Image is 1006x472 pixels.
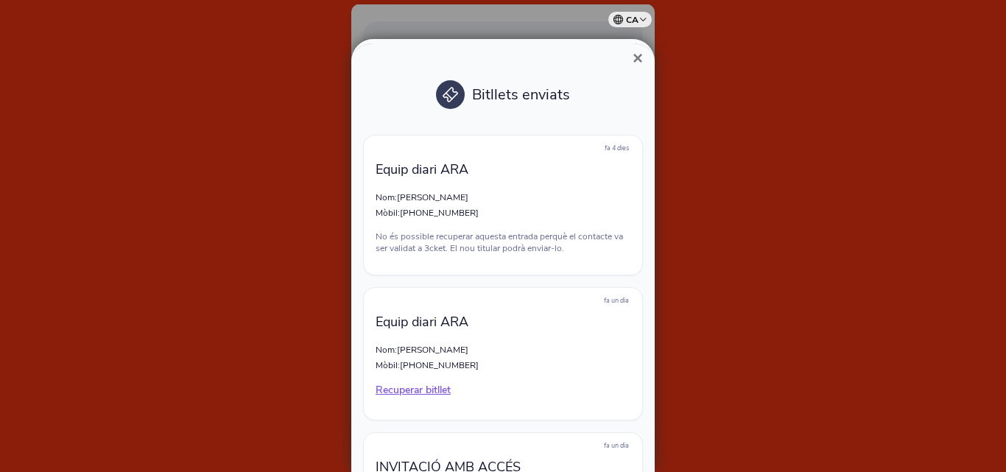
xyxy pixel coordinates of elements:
p: Nom: [376,344,630,356]
span: fa 4 dies [605,144,629,152]
span: [PERSON_NAME] [397,191,468,203]
span: [PERSON_NAME] [397,344,468,356]
span: Bitllets enviats [472,85,570,105]
span: [PHONE_NUMBER] [400,359,479,371]
p: Equip diari ARA [376,313,630,331]
p: No és possible recuperar aquesta entrada perquè el contacte va ser validat a 3cket. El nou titula... [376,230,630,254]
p: Recuperar bitllet [376,383,630,398]
p: Mòbil: [376,359,630,371]
span: fa un dia [604,296,629,305]
span: fa un dia [604,441,629,450]
span: [PHONE_NUMBER] [400,207,479,219]
p: Equip diari ARA [376,161,630,178]
p: Mòbil: [376,207,630,219]
span: × [633,48,643,68]
p: Nom: [376,191,630,203]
